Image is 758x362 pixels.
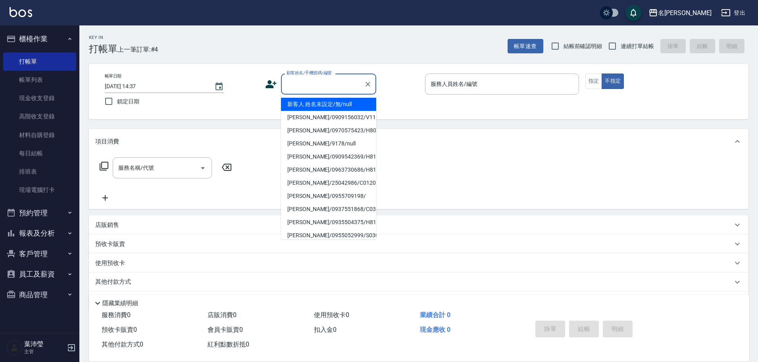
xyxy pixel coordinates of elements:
[281,203,376,216] li: [PERSON_NAME]/0937551868/C0332
[102,326,137,333] span: 預收卡販賣 0
[117,97,139,106] span: 鎖定日期
[281,111,376,124] li: [PERSON_NAME]/0909156032/V11008
[281,163,376,176] li: [PERSON_NAME]/0963730686/H8136
[3,107,76,126] a: 高階收支登錄
[95,240,125,248] p: 預收卡販賣
[585,74,602,89] button: 指定
[658,8,712,18] div: 名[PERSON_NAME]
[6,340,22,356] img: Person
[89,129,748,154] div: 項目消費
[102,299,138,308] p: 隱藏業績明細
[3,181,76,199] a: 現場電腦打卡
[281,98,376,111] li: 新客人 姓名未設定/無/null
[102,341,143,348] span: 其他付款方式 0
[89,273,748,292] div: 其他付款方式
[625,5,641,21] button: save
[3,163,76,181] a: 排班表
[102,311,131,319] span: 服務消費 0
[314,326,337,333] span: 扣入金 0
[3,203,76,223] button: 預約管理
[3,52,76,71] a: 打帳單
[281,150,376,163] li: [PERSON_NAME]/0909542369/H8147
[362,79,373,90] button: Clear
[95,221,119,229] p: 店販銷售
[564,42,602,50] span: 結帳前確認明細
[95,137,119,146] p: 項目消費
[281,216,376,229] li: [PERSON_NAME]/0935504375/H8123
[89,35,117,40] h2: Key In
[287,70,332,76] label: 顧客姓名/手機號碼/編號
[117,45,158,54] span: 上一筆訂單:#4
[281,137,376,150] li: [PERSON_NAME]/9178/null
[718,6,748,20] button: 登出
[208,341,249,348] span: 紅利點數折抵 0
[95,278,135,287] p: 其他付款方式
[3,29,76,49] button: 櫃檯作業
[208,326,243,333] span: 會員卡販賣 0
[3,285,76,305] button: 商品管理
[281,229,376,242] li: [PERSON_NAME]/0955052999/S0304
[420,326,450,333] span: 現金應收 0
[89,254,748,273] div: 使用預收卡
[24,340,65,348] h5: 葉沛瑩
[196,162,209,174] button: Open
[281,124,376,137] li: [PERSON_NAME]/0970575423/H8081
[208,311,237,319] span: 店販消費 0
[89,215,748,234] div: 店販銷售
[508,39,543,54] button: 帳單速查
[602,74,624,89] button: 不指定
[645,5,715,21] button: 名[PERSON_NAME]
[281,176,376,190] li: [PERSON_NAME]/25042986/C0120
[105,73,121,79] label: 帳單日期
[314,311,349,319] span: 使用預收卡 0
[3,89,76,107] a: 現金收支登錄
[3,264,76,285] button: 員工及薪資
[89,292,748,311] div: 備註及來源
[24,348,65,355] p: 主管
[3,126,76,144] a: 材料自購登錄
[89,43,117,54] h3: 打帳單
[420,311,450,319] span: 業績合計 0
[3,223,76,244] button: 報表及分析
[3,71,76,89] a: 帳單列表
[621,42,654,50] span: 連續打單結帳
[3,244,76,264] button: 客戶管理
[10,7,32,17] img: Logo
[210,77,229,96] button: Choose date, selected date is 2025-08-24
[89,234,748,254] div: 預收卡販賣
[281,190,376,203] li: [PERSON_NAME]/0955709198/
[95,259,125,267] p: 使用預收卡
[3,144,76,163] a: 每日結帳
[105,80,206,93] input: YYYY/MM/DD hh:mm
